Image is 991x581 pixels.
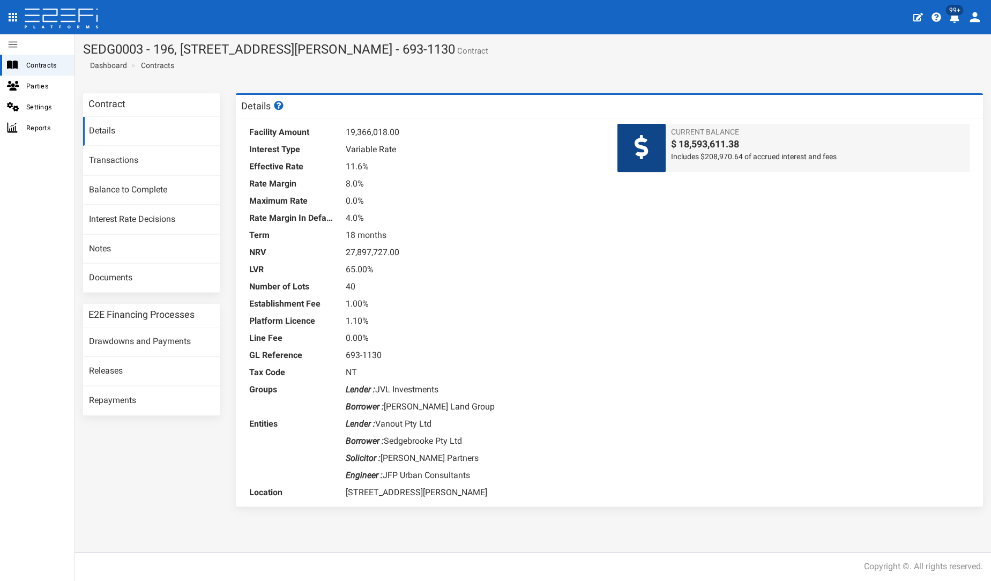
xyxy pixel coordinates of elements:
[671,126,964,137] span: Current Balance
[26,80,66,92] span: Parties
[346,436,384,446] i: Borrower :
[249,484,335,501] dt: Location
[249,261,335,278] dt: LVR
[249,278,335,295] dt: Number of Lots
[241,101,285,111] h3: Details
[671,137,964,151] span: $ 18,593,611.38
[83,357,220,386] a: Releases
[83,205,220,234] a: Interest Rate Decisions
[249,192,335,210] dt: Maximum Rate
[86,61,127,70] span: Dashboard
[83,386,220,415] a: Repayments
[83,176,220,205] a: Balance to Complete
[83,42,983,56] h1: SEDG0003 - 196, [STREET_ADDRESS][PERSON_NAME] - 693-1130
[346,192,601,210] dd: 0.0%
[346,381,601,398] dd: JVL Investments
[346,210,601,227] dd: 4.0%
[141,60,174,71] a: Contracts
[864,561,983,573] div: Copyright ©. All rights reserved.
[86,60,127,71] a: Dashboard
[346,295,601,312] dd: 1.00%
[346,124,601,141] dd: 19,366,018.00
[671,151,964,162] span: Includes $208,970.64 of accrued interest and fees
[346,433,601,450] dd: Sedgebrooke Pty Ltd
[249,364,335,381] dt: Tax Code
[249,295,335,312] dt: Establishment Fee
[26,122,66,134] span: Reports
[249,141,335,158] dt: Interest Type
[346,330,601,347] dd: 0.00%
[88,310,195,319] h3: E2E Financing Processes
[249,244,335,261] dt: NRV
[346,158,601,175] dd: 11.6%
[83,235,220,264] a: Notes
[346,278,601,295] dd: 40
[346,261,601,278] dd: 65.00%
[346,470,383,480] i: Engineer :
[346,415,601,433] dd: Vanout Pty Ltd
[346,419,375,429] i: Lender :
[83,327,220,356] a: Drawdowns and Payments
[346,398,601,415] dd: [PERSON_NAME] Land Group
[249,347,335,364] dt: GL Reference
[346,484,601,501] dd: [STREET_ADDRESS][PERSON_NAME]
[249,124,335,141] dt: Facility Amount
[83,146,220,175] a: Transactions
[249,415,335,433] dt: Entities
[346,364,601,381] dd: NT
[455,47,488,55] small: Contract
[346,141,601,158] dd: Variable Rate
[249,330,335,347] dt: Line Fee
[346,244,601,261] dd: 27,897,727.00
[249,175,335,192] dt: Rate Margin
[346,227,601,244] dd: 18 months
[83,264,220,293] a: Documents
[249,210,335,227] dt: Rate Margin In Default
[249,381,335,398] dt: Groups
[346,450,601,467] dd: [PERSON_NAME] Partners
[346,175,601,192] dd: 8.0%
[346,453,381,463] i: Solicitor :
[346,347,601,364] dd: 693-1130
[26,59,66,71] span: Contracts
[346,467,601,484] dd: JFP Urban Consultants
[346,401,384,412] i: Borrower :
[249,227,335,244] dt: Term
[26,101,66,113] span: Settings
[83,117,220,146] a: Details
[249,312,335,330] dt: Platform Licence
[346,312,601,330] dd: 1.10%
[88,99,125,109] h3: Contract
[346,384,375,394] i: Lender :
[249,158,335,175] dt: Effective Rate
